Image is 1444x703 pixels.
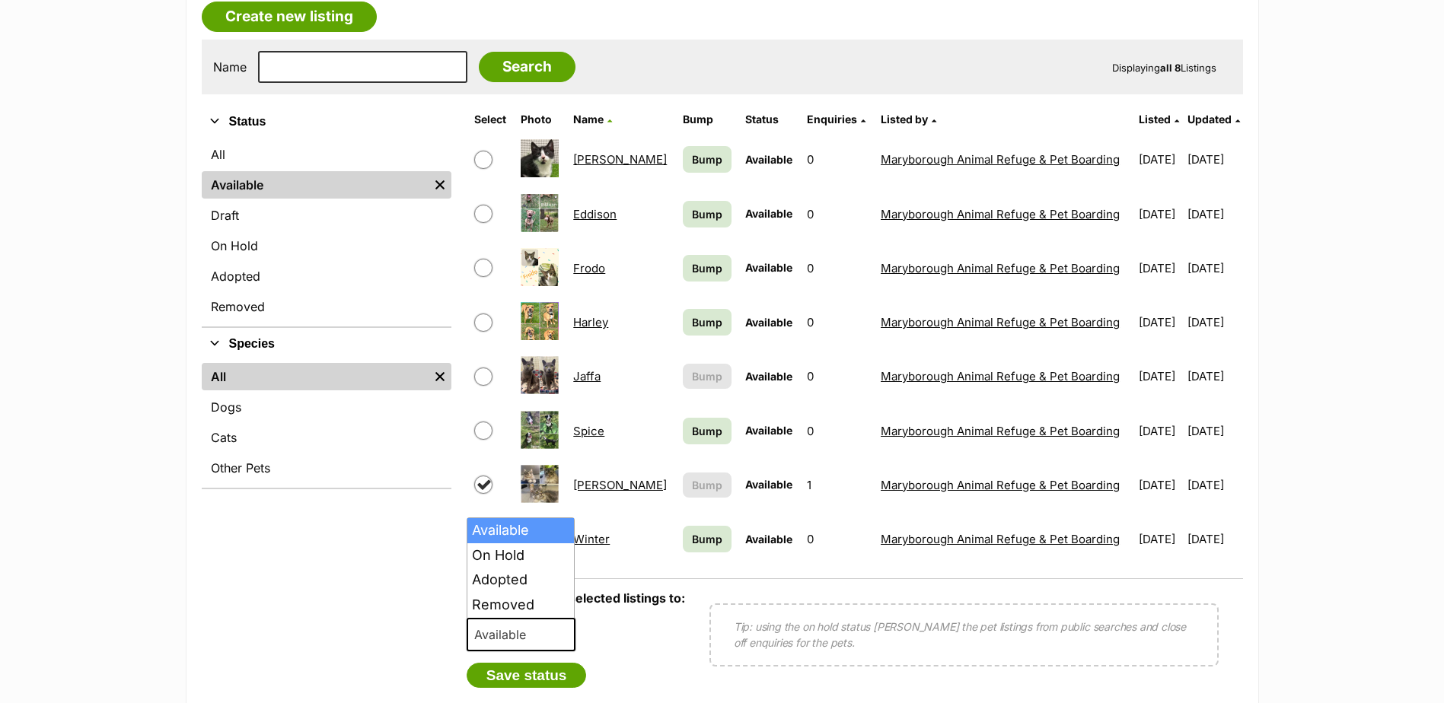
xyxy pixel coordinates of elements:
button: Save status [467,663,587,689]
a: On Hold [202,232,451,259]
a: Frodo [573,261,605,275]
a: Remove filter [429,171,451,199]
td: [DATE] [1187,188,1241,240]
a: Maryborough Animal Refuge & Pet Boarding [881,532,1120,546]
span: Available [745,207,792,220]
a: Spice [573,424,604,438]
a: Maryborough Animal Refuge & Pet Boarding [881,152,1120,167]
span: Available [745,316,792,329]
a: Bump [683,255,732,282]
a: All [202,363,429,390]
li: On Hold [467,543,575,568]
span: Bump [692,260,722,276]
a: Maryborough Animal Refuge & Pet Boarding [881,315,1120,329]
td: [DATE] [1187,459,1241,511]
a: Harley [573,315,608,329]
td: [DATE] [1133,513,1186,565]
td: 0 [801,242,873,294]
td: [DATE] [1187,133,1241,186]
td: [DATE] [1187,350,1241,402]
span: Bump [692,206,722,222]
a: Maryborough Animal Refuge & Pet Boarding [881,207,1120,221]
span: Available [745,533,792,546]
a: Bump [683,309,732,336]
td: [DATE] [1187,242,1241,294]
td: 0 [801,133,873,186]
a: Cats [202,424,451,451]
a: Dogs [202,393,451,421]
a: All [202,141,451,168]
td: [DATE] [1133,350,1186,402]
input: Search [479,52,575,82]
th: Status [739,107,800,132]
p: Tip: using the on hold status [PERSON_NAME] the pet listings from public searches and close off e... [734,619,1194,651]
label: Update status of selected listings to: [467,590,685,606]
button: Bump [683,472,732,498]
li: Available [467,518,575,543]
a: Maryborough Animal Refuge & Pet Boarding [881,369,1120,383]
span: Available [468,624,541,645]
td: [DATE] [1133,188,1186,240]
span: Name [573,113,604,126]
a: Removed [202,293,451,320]
span: Bump [692,423,722,439]
a: Remove filter [429,363,451,390]
a: Bump [683,418,732,444]
a: Name [573,113,612,126]
span: Bump [692,314,722,330]
span: Available [745,424,792,437]
span: Bump [692,477,722,493]
button: Species [202,334,451,354]
span: Displaying Listings [1112,62,1216,74]
a: Bump [683,526,732,552]
td: [DATE] [1133,459,1186,511]
span: Bump [692,368,722,384]
td: 0 [801,405,873,457]
a: Listed by [881,113,936,126]
a: Draft [202,202,451,229]
a: [PERSON_NAME] [573,152,667,167]
td: 0 [801,296,873,348]
a: Create new listing [202,2,377,32]
th: Photo [515,107,566,132]
div: Status [202,138,451,326]
span: Available [745,261,792,274]
span: Listed [1139,113,1171,126]
span: Available [745,478,792,491]
a: Updated [1187,113,1240,126]
th: Bump [677,107,738,132]
div: Species [202,360,451,488]
a: Bump [683,146,732,173]
td: [DATE] [1187,513,1241,565]
li: Removed [467,593,575,618]
button: Status [202,112,451,132]
a: [PERSON_NAME] [573,478,667,492]
span: Bump [692,151,722,167]
a: Maryborough Animal Refuge & Pet Boarding [881,424,1120,438]
td: [DATE] [1133,242,1186,294]
label: Name [213,60,247,74]
span: Available [467,618,576,651]
span: Listed by [881,113,928,126]
a: Maryborough Animal Refuge & Pet Boarding [881,261,1120,275]
th: Select [468,107,513,132]
a: Other Pets [202,454,451,482]
span: Bump [692,531,722,547]
a: Jaffa [573,369,601,383]
a: Winter [573,532,610,546]
a: Bump [683,201,732,227]
td: [DATE] [1133,296,1186,348]
td: 0 [801,188,873,240]
a: Adopted [202,262,451,290]
td: [DATE] [1133,133,1186,186]
li: Adopted [467,568,575,593]
td: 0 [801,350,873,402]
span: Available [745,153,792,166]
strong: all 8 [1160,62,1181,74]
td: 1 [801,459,873,511]
span: Available [745,370,792,383]
td: [DATE] [1187,405,1241,457]
button: Bump [683,364,732,389]
td: [DATE] [1133,405,1186,457]
a: Eddison [573,207,617,221]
